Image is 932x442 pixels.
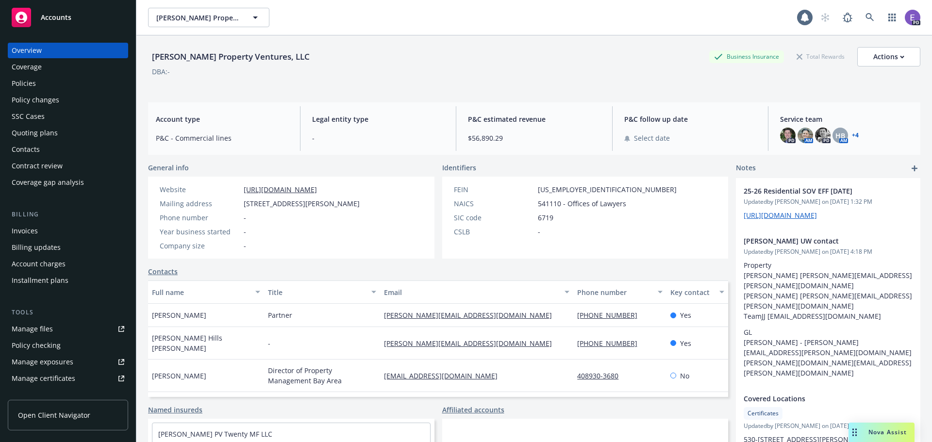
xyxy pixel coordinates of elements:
[792,50,849,63] div: Total Rewards
[835,131,845,141] span: HB
[873,48,904,66] div: Actions
[670,287,714,297] div: Key contact
[909,163,920,174] a: add
[8,4,128,31] a: Accounts
[468,114,600,124] span: P&C estimated revenue
[8,43,128,58] a: Overview
[744,236,887,246] span: [PERSON_NAME] UW contact
[8,158,128,174] a: Contract review
[744,197,913,206] span: Updated by [PERSON_NAME] on [DATE] 1:32 PM
[160,227,240,237] div: Year business started
[12,175,84,190] div: Coverage gap analysis
[666,280,728,304] button: Key contact
[152,66,170,77] div: DBA: -
[268,338,270,348] span: -
[577,339,645,348] a: [PHONE_NUMBER]
[12,125,58,141] div: Quoting plans
[148,163,189,173] span: General info
[8,273,128,288] a: Installment plans
[268,287,366,297] div: Title
[454,184,534,195] div: FEIN
[244,198,360,209] span: [STREET_ADDRESS][PERSON_NAME]
[12,43,42,58] div: Overview
[538,184,677,195] span: [US_EMPLOYER_IDENTIFICATION_NUMBER]
[780,114,913,124] span: Service team
[868,428,907,436] span: Nova Assist
[268,365,376,386] span: Director of Property Management Bay Area
[156,133,288,143] span: P&C - Commercial lines
[152,287,250,297] div: Full name
[838,8,857,27] a: Report a Bug
[384,311,560,320] a: [PERSON_NAME][EMAIL_ADDRESS][DOMAIN_NAME]
[244,241,246,251] span: -
[148,280,264,304] button: Full name
[244,213,246,223] span: -
[244,227,246,237] span: -
[8,142,128,157] a: Contacts
[744,327,913,378] p: GL [PERSON_NAME] - [PERSON_NAME][EMAIL_ADDRESS][PERSON_NAME][DOMAIN_NAME] [PERSON_NAME][DOMAIN_NA...
[538,198,626,209] span: 541110 - Offices of Lawyers
[680,371,689,381] span: No
[152,310,206,320] span: [PERSON_NAME]
[736,178,920,228] div: 25-26 Residential SOV EFF [DATE]Updatedby [PERSON_NAME] on [DATE] 1:32 PM[URL][DOMAIN_NAME]
[158,429,272,439] a: [PERSON_NAME] PV Twenty MF LLC
[709,50,784,63] div: Business Insurance
[857,47,920,66] button: Actions
[468,133,600,143] span: $56,890.29
[882,8,902,27] a: Switch app
[8,321,128,337] a: Manage files
[384,371,505,380] a: [EMAIL_ADDRESS][DOMAIN_NAME]
[798,128,813,143] img: photo
[12,142,40,157] div: Contacts
[736,163,756,174] span: Notes
[680,310,691,320] span: Yes
[8,240,128,255] a: Billing updates
[905,10,920,25] img: photo
[577,311,645,320] a: [PHONE_NUMBER]
[8,371,128,386] a: Manage certificates
[8,109,128,124] a: SSC Cases
[12,76,36,91] div: Policies
[815,128,831,143] img: photo
[8,175,128,190] a: Coverage gap analysis
[384,339,560,348] a: [PERSON_NAME][EMAIL_ADDRESS][DOMAIN_NAME]
[8,210,128,219] div: Billing
[624,114,757,124] span: P&C follow up date
[815,8,835,27] a: Start snowing
[244,185,317,194] a: [URL][DOMAIN_NAME]
[454,227,534,237] div: CSLB
[268,310,292,320] span: Partner
[8,256,128,272] a: Account charges
[264,280,380,304] button: Title
[312,133,445,143] span: -
[8,92,128,108] a: Policy changes
[148,8,269,27] button: [PERSON_NAME] Property Ventures, LLC
[736,228,920,386] div: [PERSON_NAME] UW contactUpdatedby [PERSON_NAME] on [DATE] 4:18 PMProperty [PERSON_NAME] [PERSON_N...
[744,211,817,220] a: [URL][DOMAIN_NAME]
[156,13,240,23] span: [PERSON_NAME] Property Ventures, LLC
[12,387,57,403] div: Manage BORs
[12,109,45,124] div: SSC Cases
[160,241,240,251] div: Company size
[384,287,559,297] div: Email
[577,287,651,297] div: Phone number
[148,50,314,63] div: [PERSON_NAME] Property Ventures, LLC
[860,8,880,27] a: Search
[442,163,476,173] span: Identifiers
[538,213,553,223] span: 6719
[152,371,206,381] span: [PERSON_NAME]
[744,186,887,196] span: 25-26 Residential SOV EFF [DATE]
[849,423,915,442] button: Nova Assist
[12,321,53,337] div: Manage files
[12,223,38,239] div: Invoices
[148,266,178,277] a: Contacts
[577,371,626,380] a: 408930-3680
[12,338,61,353] div: Policy checking
[744,260,913,321] p: Property [PERSON_NAME] [PERSON_NAME][EMAIL_ADDRESS][PERSON_NAME][DOMAIN_NAME] [PERSON_NAME] [PERS...
[680,338,691,348] span: Yes
[12,273,68,288] div: Installment plans
[12,92,59,108] div: Policy changes
[8,76,128,91] a: Policies
[634,133,670,143] span: Select date
[454,198,534,209] div: NAICS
